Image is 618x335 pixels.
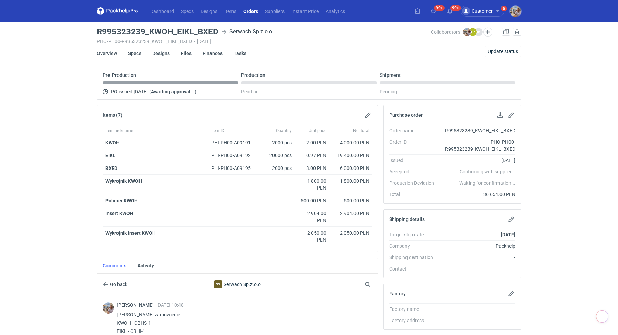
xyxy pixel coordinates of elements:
[503,6,505,11] div: 5
[428,6,439,17] button: 99+
[488,49,518,54] span: Update status
[431,29,460,35] span: Collaborators
[389,112,423,118] h2: Purchase order
[260,149,295,162] div: 20000 pcs
[332,177,369,184] div: 1 800.00 PLN
[177,7,197,15] a: Specs
[460,169,515,174] em: Confirming with supplier...
[203,46,223,61] a: Finances
[462,7,493,15] div: Customer
[103,302,114,314] img: Michał Palasek
[105,140,120,145] a: KWOH
[389,127,440,134] div: Order name
[389,180,440,186] div: Production Deviation
[440,157,515,164] div: [DATE]
[389,139,440,152] div: Order ID
[389,191,440,198] div: Total
[194,39,195,44] span: •
[211,152,257,159] div: PHI-PH00-A09192
[105,153,115,158] a: EIKL
[97,39,431,44] div: PHO-PH00-R995323239_KWOH_EIKL_BXED [DATE]
[117,302,156,308] span: [PERSON_NAME]
[507,111,515,119] button: Edit purchase order
[241,72,265,78] p: Production
[483,28,492,37] button: Edit collaborators
[105,230,156,236] strong: Wykrojnik Insert KWOH
[97,7,138,15] svg: Packhelp Pro
[214,280,222,288] div: Serwach Sp.z.o.o
[211,165,257,172] div: PHI-PH00-A09195
[440,254,515,261] div: -
[507,215,515,223] button: Edit shipping details
[147,7,177,15] a: Dashboard
[181,46,192,61] a: Files
[211,128,224,133] span: Item ID
[134,88,148,96] span: [DATE]
[380,88,515,96] div: Pending...
[440,243,515,250] div: Packhelp
[474,28,483,36] figcaption: IK
[221,28,272,36] div: Serwach Sp.z.o.o
[211,139,257,146] div: PHI-PH00-A09191
[105,165,117,171] a: BXED
[513,28,521,36] button: Cancel order
[260,136,295,149] div: 2000 pcs
[234,46,246,61] a: Tasks
[97,28,218,36] h3: R995323239_KWOH_EIKL_BXED
[485,46,521,57] button: Update status
[276,128,292,133] span: Quantity
[496,111,504,119] button: Download PO
[214,280,222,288] figcaption: SS
[103,112,122,118] h2: Items (7)
[103,88,238,96] div: PO issued
[288,7,322,15] a: Instant Price
[297,230,326,243] div: 2 050.00 PLN
[297,177,326,191] div: 1 800.00 PLN
[103,280,128,288] button: Go back
[380,72,401,78] p: Shipment
[389,168,440,175] div: Accepted
[459,180,515,186] em: Waiting for confirmation...
[105,128,133,133] span: Item nickname
[181,280,294,288] div: Serwach Sp.z.o.o
[501,232,515,237] strong: [DATE]
[156,302,184,308] span: [DATE] 10:48
[389,317,440,324] div: Factory address
[510,6,521,17] img: Michał Palasek
[105,198,138,203] strong: Polimer KWOH
[353,128,369,133] span: Net total
[332,197,369,204] div: 500.00 PLN
[332,139,369,146] div: 4 000.00 PLN
[103,72,136,78] p: Pre-Production
[97,46,117,61] a: Overview
[389,306,440,313] div: Factory name
[297,197,326,204] div: 500.00 PLN
[197,7,221,15] a: Designs
[152,46,170,61] a: Designs
[240,7,261,15] a: Orders
[440,139,515,152] div: PHO-PH00-R995323239_KWOH_EIKL_BXED
[440,306,515,313] div: -
[389,243,440,250] div: Company
[221,7,240,15] a: Items
[389,254,440,261] div: Shipping destination
[389,231,440,238] div: Target ship date
[151,89,195,94] strong: Awaiting approval...
[137,258,154,273] a: Activity
[389,157,440,164] div: Issued
[507,290,515,298] button: Edit factory details
[103,258,126,273] a: Comments
[128,46,141,61] a: Specs
[149,89,151,94] span: (
[461,6,510,17] button: Customer5
[260,162,295,175] div: 2000 pcs
[502,28,510,36] a: Duplicate
[332,165,369,172] div: 6 000.00 PLN
[389,265,440,272] div: Contact
[297,210,326,224] div: 2 904.00 PLN
[109,282,127,287] span: Go back
[261,7,288,15] a: Suppliers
